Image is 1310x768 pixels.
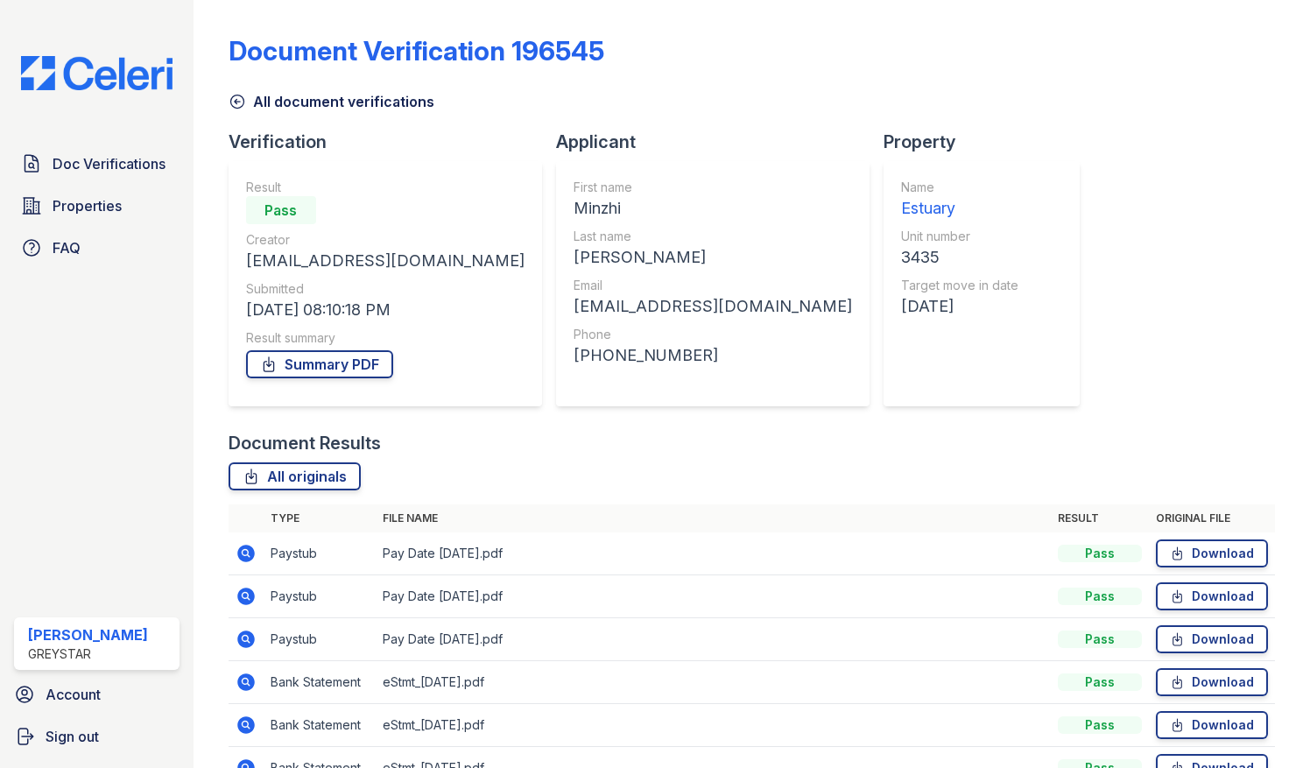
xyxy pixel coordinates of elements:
td: Paystub [264,618,376,661]
div: Verification [229,130,556,154]
span: Sign out [46,726,99,747]
td: Pay Date [DATE].pdf [376,575,1052,618]
a: Download [1156,711,1268,739]
div: Name [901,179,1018,196]
th: Original file [1149,504,1275,532]
div: Result [246,179,525,196]
td: Bank Statement [264,704,376,747]
a: Properties [14,188,180,223]
a: Download [1156,668,1268,696]
div: Pass [1058,716,1142,734]
td: eStmt_[DATE].pdf [376,661,1052,704]
td: Pay Date [DATE].pdf [376,618,1052,661]
th: Type [264,504,376,532]
div: Submitted [246,280,525,298]
div: [PERSON_NAME] [574,245,852,270]
div: [PHONE_NUMBER] [574,343,852,368]
div: 3435 [901,245,1018,270]
div: Pass [1058,631,1142,648]
div: Unit number [901,228,1018,245]
td: eStmt_[DATE].pdf [376,704,1052,747]
a: Summary PDF [246,350,393,378]
th: Result [1051,504,1149,532]
td: Pay Date [DATE].pdf [376,532,1052,575]
span: Account [46,684,101,705]
div: Pass [1058,588,1142,605]
a: Name Estuary [901,179,1018,221]
div: [PERSON_NAME] [28,624,148,645]
div: Estuary [901,196,1018,221]
td: Paystub [264,575,376,618]
img: CE_Logo_Blue-a8612792a0a2168367f1c8372b55b34899dd931a85d93a1a3d3e32e68fde9ad4.png [7,56,187,90]
div: Last name [574,228,852,245]
th: File name [376,504,1052,532]
div: [EMAIL_ADDRESS][DOMAIN_NAME] [246,249,525,273]
div: First name [574,179,852,196]
a: FAQ [14,230,180,265]
div: Pass [1058,673,1142,691]
div: Property [884,130,1094,154]
div: Pass [1058,545,1142,562]
a: Download [1156,582,1268,610]
div: Greystar [28,645,148,663]
div: [DATE] [901,294,1018,319]
div: Document Results [229,431,381,455]
a: Download [1156,625,1268,653]
span: Doc Verifications [53,153,166,174]
a: All originals [229,462,361,490]
div: [EMAIL_ADDRESS][DOMAIN_NAME] [574,294,852,319]
td: Bank Statement [264,661,376,704]
a: Sign out [7,719,187,754]
div: Target move in date [901,277,1018,294]
span: Properties [53,195,122,216]
div: Minzhi [574,196,852,221]
a: Download [1156,539,1268,567]
div: Result summary [246,329,525,347]
div: [DATE] 08:10:18 PM [246,298,525,322]
a: Account [7,677,187,712]
div: Applicant [556,130,884,154]
div: Creator [246,231,525,249]
div: Pass [246,196,316,224]
div: Phone [574,326,852,343]
div: Email [574,277,852,294]
td: Paystub [264,532,376,575]
span: FAQ [53,237,81,258]
a: Doc Verifications [14,146,180,181]
a: All document verifications [229,91,434,112]
div: Document Verification 196545 [229,35,604,67]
